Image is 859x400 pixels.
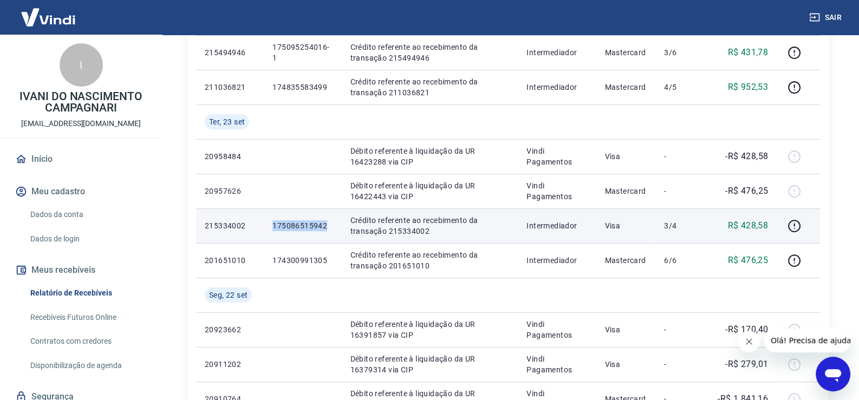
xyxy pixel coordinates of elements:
p: Débito referente à liquidação da UR 16379314 via CIP [350,353,509,375]
p: -R$ 170,40 [725,323,768,336]
p: R$ 476,25 [728,254,769,267]
a: Dados da conta [26,204,149,226]
p: Débito referente à liquidação da UR 16423288 via CIP [350,146,509,167]
p: R$ 952,53 [728,81,769,94]
p: - [664,186,696,196]
p: 20957626 [205,186,255,196]
p: 3/6 [664,47,696,58]
p: Crédito referente ao recebimento da transação 211036821 [350,76,509,98]
iframe: Mensagem da empresa [764,329,850,352]
p: IVANI DO NASCIMENTO CAMPAGNARI [9,91,153,114]
p: Débito referente à liquidação da UR 16391857 via CIP [350,319,509,340]
p: -R$ 279,01 [725,358,768,371]
p: Visa [604,324,647,335]
a: Relatório de Recebíveis [26,282,149,304]
p: 201651010 [205,255,255,266]
button: Sair [807,8,846,28]
p: 4/5 [664,82,696,93]
p: Mastercard [604,47,647,58]
p: Intermediador [526,47,587,58]
p: 6/6 [664,255,696,266]
p: - [664,151,696,162]
img: Vindi [13,1,83,34]
button: Meus recebíveis [13,258,149,282]
p: Intermediador [526,220,587,231]
p: R$ 431,78 [728,46,769,59]
p: 215334002 [205,220,255,231]
p: Mastercard [604,82,647,93]
div: I [60,43,103,87]
p: Débito referente à liquidação da UR 16422443 via CIP [350,180,509,202]
p: 175086515942 [272,220,333,231]
p: 211036821 [205,82,255,93]
span: Ter, 23 set [209,116,245,127]
a: Contratos com credores [26,330,149,352]
p: Visa [604,359,647,370]
p: [EMAIL_ADDRESS][DOMAIN_NAME] [21,118,141,129]
p: -R$ 428,58 [725,150,768,163]
p: Vindi Pagamentos [526,180,587,202]
p: -R$ 476,25 [725,185,768,198]
p: Vindi Pagamentos [526,146,587,167]
p: Mastercard [604,186,647,196]
p: 175095254016-1 [272,42,333,63]
span: Seg, 22 set [209,290,248,300]
a: Início [13,147,149,171]
p: 215494946 [205,47,255,58]
p: R$ 428,58 [728,219,769,232]
button: Meu cadastro [13,180,149,204]
p: - [664,359,696,370]
p: Crédito referente ao recebimento da transação 201651010 [350,250,509,271]
iframe: Fechar mensagem [738,331,760,352]
p: 20911202 [205,359,255,370]
p: Vindi Pagamentos [526,319,587,340]
p: 20923662 [205,324,255,335]
a: Dados de login [26,228,149,250]
p: Crédito referente ao recebimento da transação 215494946 [350,42,509,63]
p: Intermediador [526,255,587,266]
p: 174300991305 [272,255,333,266]
p: Mastercard [604,255,647,266]
a: Recebíveis Futuros Online [26,306,149,329]
p: - [664,324,696,335]
p: Visa [604,220,647,231]
p: 3/4 [664,220,696,231]
p: Crédito referente ao recebimento da transação 215334002 [350,215,509,237]
a: Disponibilização de agenda [26,355,149,377]
p: Vindi Pagamentos [526,353,587,375]
p: Intermediador [526,82,587,93]
iframe: Botão para abrir a janela de mensagens [816,357,850,391]
p: 174835583499 [272,82,333,93]
p: Visa [604,151,647,162]
p: 20958484 [205,151,255,162]
span: Olá! Precisa de ajuda? [6,8,91,16]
